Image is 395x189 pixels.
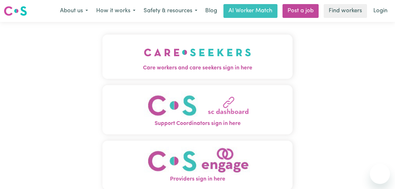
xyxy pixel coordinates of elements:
[102,85,293,134] button: Support Coordinators sign in here
[4,4,27,18] a: Careseekers logo
[102,35,293,78] button: Care workers and care seekers sign in here
[370,4,391,18] a: Login
[140,4,201,18] button: Safety & resources
[324,4,367,18] a: Find workers
[223,4,277,18] a: AI Worker Match
[201,4,221,18] a: Blog
[102,64,293,72] span: Care workers and care seekers sign in here
[56,4,92,18] button: About us
[4,5,27,17] img: Careseekers logo
[370,164,390,184] iframe: Button to launch messaging window
[102,120,293,128] span: Support Coordinators sign in here
[92,4,140,18] button: How it works
[283,4,319,18] a: Post a job
[102,175,293,183] span: Providers sign in here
